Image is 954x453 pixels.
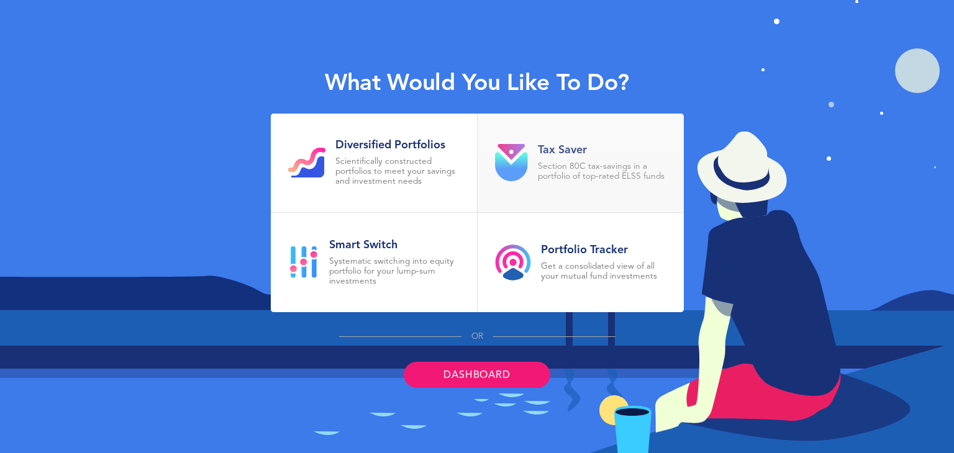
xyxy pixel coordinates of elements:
[538,143,666,157] h2: Tax Saver
[478,114,684,213] a: Tax SaverSection 80C tax-savings in a portfolio of top-rated ELSS funds
[541,262,666,282] p: Get a consolidated view of all your mutual fund investments
[271,114,477,213] a: Diversified PortfoliosScientifically constructed portfolios to meet your savings and investment n...
[335,138,460,152] h2: Diversified Portfolios
[541,243,666,257] h2: Portfolio Tracker
[495,144,528,181] img: product-tax.svg
[471,332,483,342] p: OR
[404,362,550,388] a: Dashboard
[329,257,460,287] p: Systematic switching into equity portfolio for your lump-sum investments
[478,213,684,312] a: Portfolio TrackerGet a consolidated view of all your mutual fund investments
[335,157,460,187] p: Scientifically constructed portfolios to meet your savings and investment needs
[329,238,460,252] h2: Smart Switch
[325,71,629,98] h1: What would you like to do?
[538,162,666,182] p: Section 80C tax-savings in a portfolio of top-rated ELSS funds
[271,213,477,312] a: Smart SwitchSystematic switching into equity portfolio for your lump-sum investments
[495,244,531,280] img: product-tracker.svg
[288,246,319,278] img: smart-goal-icon.svg
[288,148,325,177] img: gi-goal-icon.svg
